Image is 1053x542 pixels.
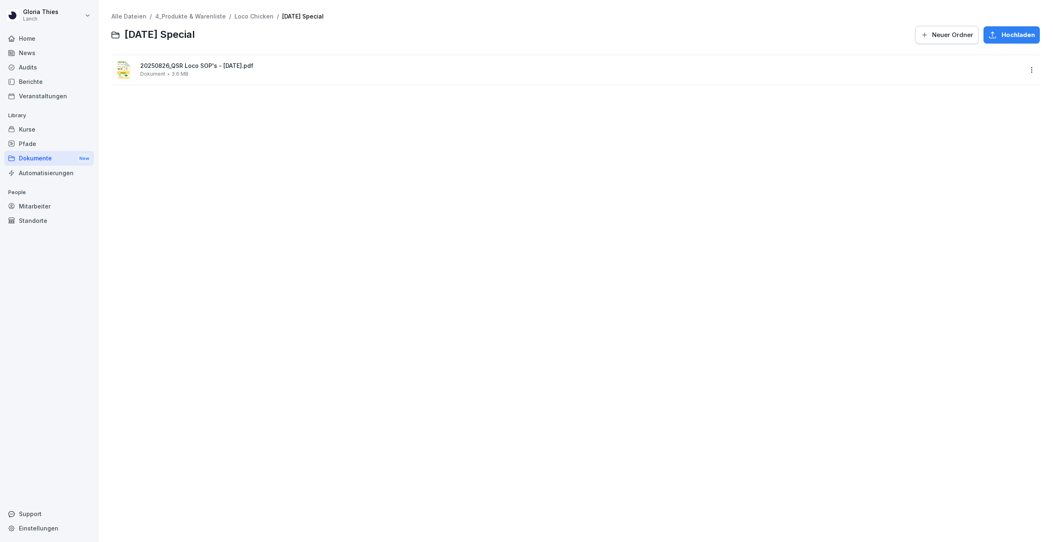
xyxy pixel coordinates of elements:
span: 20250826_QSR Loco SOP's - [DATE].pdf [140,63,1023,69]
span: Neuer Ordner [932,30,973,39]
a: Alle Dateien [111,13,146,20]
a: Pfade [4,137,94,151]
span: Hochladen [1002,30,1035,39]
a: Berichte [4,74,94,89]
p: Gloria Thies [23,9,58,16]
div: Support [4,507,94,521]
div: Dokumente [4,151,94,166]
a: Automatisierungen [4,166,94,180]
button: Hochladen [983,26,1040,44]
a: DokumenteNew [4,151,94,166]
span: [DATE] Special [125,29,195,41]
span: Dokument [140,71,165,77]
span: / [150,13,152,20]
a: [DATE] Special [282,13,324,20]
span: / [229,13,231,20]
p: Library [4,109,94,122]
a: Veranstaltungen [4,89,94,103]
a: Mitarbeiter [4,199,94,213]
a: 4_Produkte & Warenliste [155,13,226,20]
a: Kurse [4,122,94,137]
a: News [4,46,94,60]
span: / [277,13,279,20]
a: Standorte [4,213,94,228]
a: Audits [4,60,94,74]
p: Lanch [23,16,58,22]
a: Home [4,31,94,46]
div: New [77,154,91,163]
p: People [4,186,94,199]
a: Einstellungen [4,521,94,535]
a: Loco Chicken [234,13,274,20]
span: 3.6 MB [172,71,188,77]
button: Neuer Ordner [915,26,979,44]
